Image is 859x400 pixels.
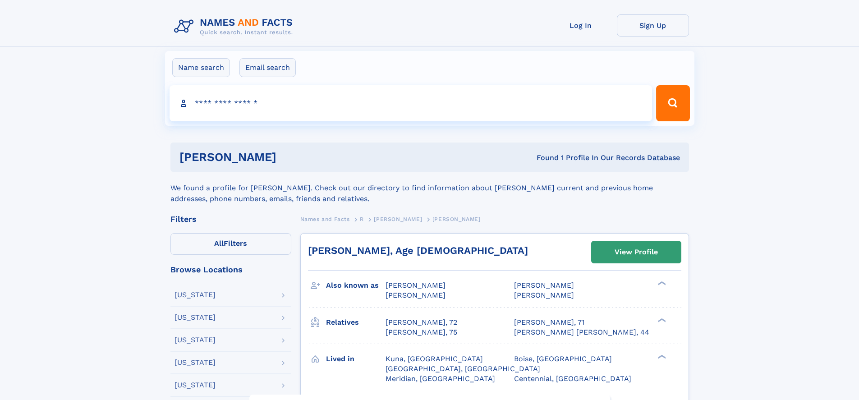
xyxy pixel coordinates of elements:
div: Browse Locations [170,266,291,274]
span: R [360,216,364,222]
label: Name search [172,58,230,77]
label: Email search [239,58,296,77]
div: Filters [170,215,291,223]
a: [PERSON_NAME] [PERSON_NAME], 44 [514,327,649,337]
span: Kuna, [GEOGRAPHIC_DATA] [386,354,483,363]
div: ❯ [656,354,666,359]
img: Logo Names and Facts [170,14,300,39]
span: [PERSON_NAME] [374,216,422,222]
a: [PERSON_NAME], 71 [514,317,584,327]
div: ❯ [656,317,666,323]
span: [PERSON_NAME] [432,216,481,222]
a: R [360,213,364,225]
a: Log In [545,14,617,37]
span: All [214,239,224,248]
label: Filters [170,233,291,255]
h3: Lived in [326,351,386,367]
span: Centennial, [GEOGRAPHIC_DATA] [514,374,631,383]
div: ❯ [656,280,666,286]
span: [PERSON_NAME] [386,291,446,299]
a: [PERSON_NAME], 72 [386,317,457,327]
div: [US_STATE] [175,382,216,389]
a: [PERSON_NAME], 75 [386,327,457,337]
div: View Profile [615,242,658,262]
div: [US_STATE] [175,314,216,321]
span: [GEOGRAPHIC_DATA], [GEOGRAPHIC_DATA] [386,364,540,373]
input: search input [170,85,652,121]
div: Found 1 Profile In Our Records Database [406,153,680,163]
h3: Relatives [326,315,386,330]
h3: Also known as [326,278,386,293]
span: [PERSON_NAME] [386,281,446,290]
a: [PERSON_NAME] [374,213,422,225]
span: [PERSON_NAME] [514,281,574,290]
div: [US_STATE] [175,291,216,299]
a: Names and Facts [300,213,350,225]
a: [PERSON_NAME], Age [DEMOGRAPHIC_DATA] [308,245,528,256]
a: View Profile [592,241,681,263]
div: [US_STATE] [175,359,216,366]
span: [PERSON_NAME] [514,291,574,299]
span: Meridian, [GEOGRAPHIC_DATA] [386,374,495,383]
div: We found a profile for [PERSON_NAME]. Check out our directory to find information about [PERSON_N... [170,172,689,204]
h1: [PERSON_NAME] [179,152,407,163]
button: Search Button [656,85,689,121]
a: Sign Up [617,14,689,37]
span: Boise, [GEOGRAPHIC_DATA] [514,354,612,363]
div: [US_STATE] [175,336,216,344]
